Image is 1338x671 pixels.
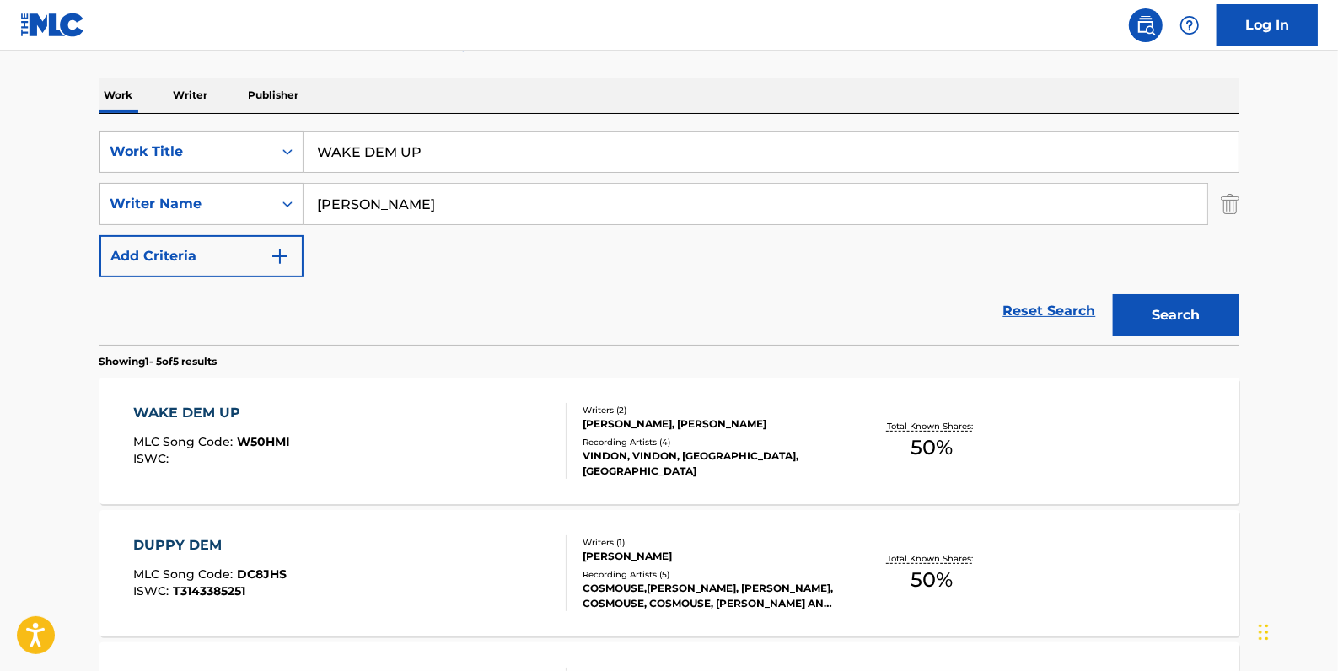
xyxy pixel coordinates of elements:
p: Total Known Shares: [887,420,977,432]
img: help [1179,15,1200,35]
img: search [1136,15,1156,35]
span: DC8JHS [237,566,287,582]
a: Reset Search [995,293,1104,330]
p: Publisher [244,78,304,113]
div: [PERSON_NAME], [PERSON_NAME] [583,416,837,432]
iframe: Chat Widget [1254,590,1338,671]
div: Recording Artists ( 4 ) [583,436,837,448]
div: Work Title [110,142,262,162]
span: ISWC : [133,451,173,466]
p: Writer [169,78,213,113]
div: VINDON, VINDON, [GEOGRAPHIC_DATA], [GEOGRAPHIC_DATA] [583,448,837,479]
div: DUPPY DEM [133,535,287,556]
span: MLC Song Code : [133,434,237,449]
div: Help [1173,8,1206,42]
span: ISWC : [133,583,173,599]
p: Total Known Shares: [887,552,977,565]
div: Writer Name [110,194,262,214]
span: 50 % [911,432,953,463]
div: Writers ( 2 ) [583,404,837,416]
div: COSMOUSE,[PERSON_NAME], [PERSON_NAME], COSMOUSE, COSMOUSE, [PERSON_NAME] AND [PERSON_NAME], COSMOUSE [583,581,837,611]
form: Search Form [99,131,1239,345]
p: Showing 1 - 5 of 5 results [99,354,218,369]
img: MLC Logo [20,13,85,37]
a: Public Search [1129,8,1163,42]
a: Log In [1217,4,1318,46]
div: [PERSON_NAME] [583,549,837,564]
div: Recording Artists ( 5 ) [583,568,837,581]
div: Drag [1259,607,1269,658]
div: Writers ( 1 ) [583,536,837,549]
p: Work [99,78,138,113]
div: WAKE DEM UP [133,403,290,423]
img: 9d2ae6d4665cec9f34b9.svg [270,246,290,266]
span: W50HMI [237,434,290,449]
a: DUPPY DEMMLC Song Code:DC8JHSISWC:T3143385251Writers (1)[PERSON_NAME]Recording Artists (5)COSMOUS... [99,510,1239,636]
button: Add Criteria [99,235,304,277]
span: MLC Song Code : [133,566,237,582]
a: WAKE DEM UPMLC Song Code:W50HMIISWC:Writers (2)[PERSON_NAME], [PERSON_NAME]Recording Artists (4)V... [99,378,1239,504]
button: Search [1113,294,1239,336]
span: 50 % [911,565,953,595]
span: T3143385251 [173,583,245,599]
img: Delete Criterion [1221,183,1239,225]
